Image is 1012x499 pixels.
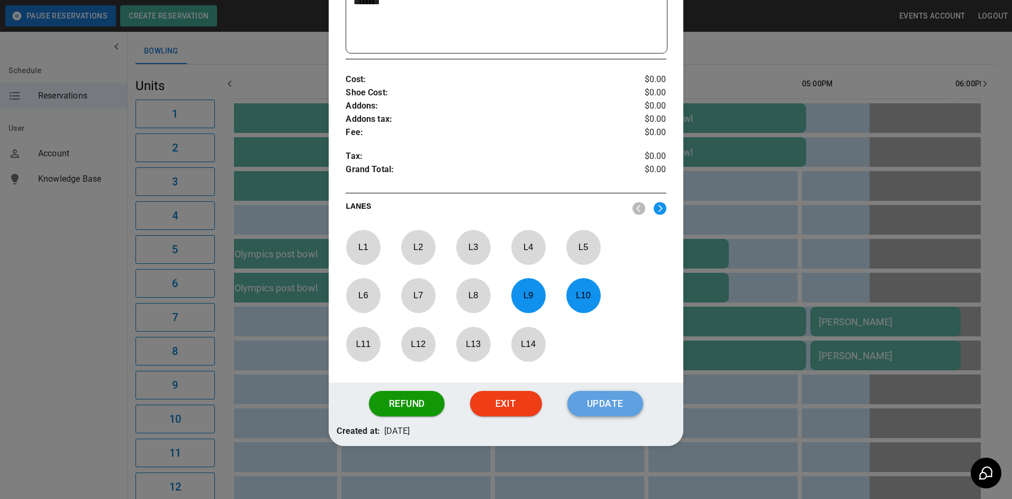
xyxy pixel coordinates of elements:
[401,235,436,260] p: L 2
[613,126,666,139] p: $0.00
[511,332,546,357] p: L 14
[613,150,666,163] p: $0.00
[346,86,612,100] p: Shoe Cost :
[337,425,380,438] p: Created at:
[346,73,612,86] p: Cost :
[384,425,410,438] p: [DATE]
[456,235,491,260] p: L 3
[632,202,645,215] img: nav_left.svg
[566,235,601,260] p: L 5
[511,235,546,260] p: L 4
[566,283,601,308] p: L 10
[456,283,491,308] p: L 8
[470,391,542,416] button: Exit
[346,283,381,308] p: L 6
[369,391,444,416] button: Refund
[346,100,612,113] p: Addons :
[346,113,612,126] p: Addons tax :
[346,150,612,163] p: Tax :
[401,332,436,357] p: L 12
[613,113,666,126] p: $0.00
[511,283,546,308] p: L 9
[346,332,381,357] p: L 11
[613,73,666,86] p: $0.00
[346,235,381,260] p: L 1
[401,283,436,308] p: L 7
[613,163,666,179] p: $0.00
[346,201,624,216] p: LANES
[613,100,666,113] p: $0.00
[456,332,491,357] p: L 13
[613,86,666,100] p: $0.00
[346,163,612,179] p: Grand Total :
[654,202,666,215] img: right.svg
[346,126,612,139] p: Fee :
[567,391,643,416] button: Update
